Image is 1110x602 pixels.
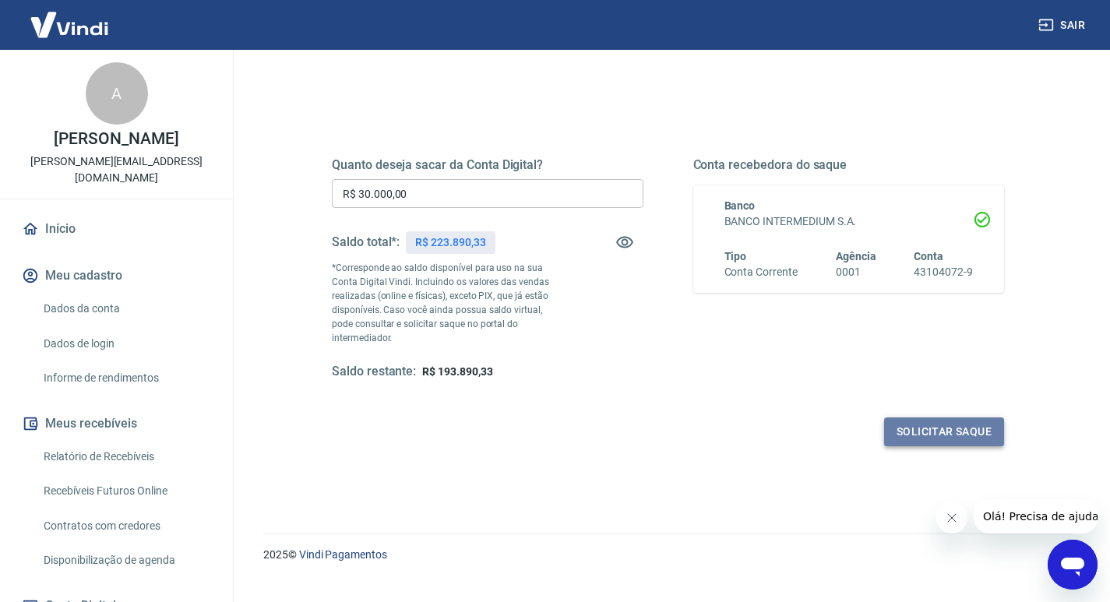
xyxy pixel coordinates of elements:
a: Início [19,212,214,246]
h6: Conta Corrente [724,264,798,280]
span: Banco [724,199,756,212]
a: Vindi Pagamentos [299,548,387,561]
span: Agência [836,250,876,262]
button: Solicitar saque [884,417,1004,446]
button: Sair [1035,11,1091,40]
iframe: Fechar mensagem [936,502,967,533]
a: Informe de rendimentos [37,362,214,394]
h6: BANCO INTERMEDIUM S.A. [724,213,974,230]
span: Conta [914,250,943,262]
div: A [86,62,148,125]
span: R$ 193.890,33 [422,365,492,378]
p: R$ 223.890,33 [415,234,485,251]
span: Olá! Precisa de ajuda? [9,11,131,23]
h5: Quanto deseja sacar da Conta Digital? [332,157,643,173]
a: Relatório de Recebíveis [37,441,214,473]
p: [PERSON_NAME] [54,131,178,147]
a: Dados da conta [37,293,214,325]
a: Contratos com credores [37,510,214,542]
h6: 43104072-9 [914,264,973,280]
img: Vindi [19,1,120,48]
a: Recebíveis Futuros Online [37,475,214,507]
p: 2025 © [263,547,1073,563]
h5: Saldo restante: [332,364,416,380]
a: Disponibilização de agenda [37,544,214,576]
iframe: Botão para abrir a janela de mensagens [1048,540,1098,590]
h5: Saldo total*: [332,234,400,250]
button: Meus recebíveis [19,407,214,441]
span: Tipo [724,250,747,262]
a: Dados de login [37,328,214,360]
button: Meu cadastro [19,259,214,293]
h6: 0001 [836,264,876,280]
iframe: Mensagem da empresa [974,499,1098,533]
h5: Conta recebedora do saque [693,157,1005,173]
p: [PERSON_NAME][EMAIL_ADDRESS][DOMAIN_NAME] [12,153,220,186]
p: *Corresponde ao saldo disponível para uso na sua Conta Digital Vindi. Incluindo os valores das ve... [332,261,566,345]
